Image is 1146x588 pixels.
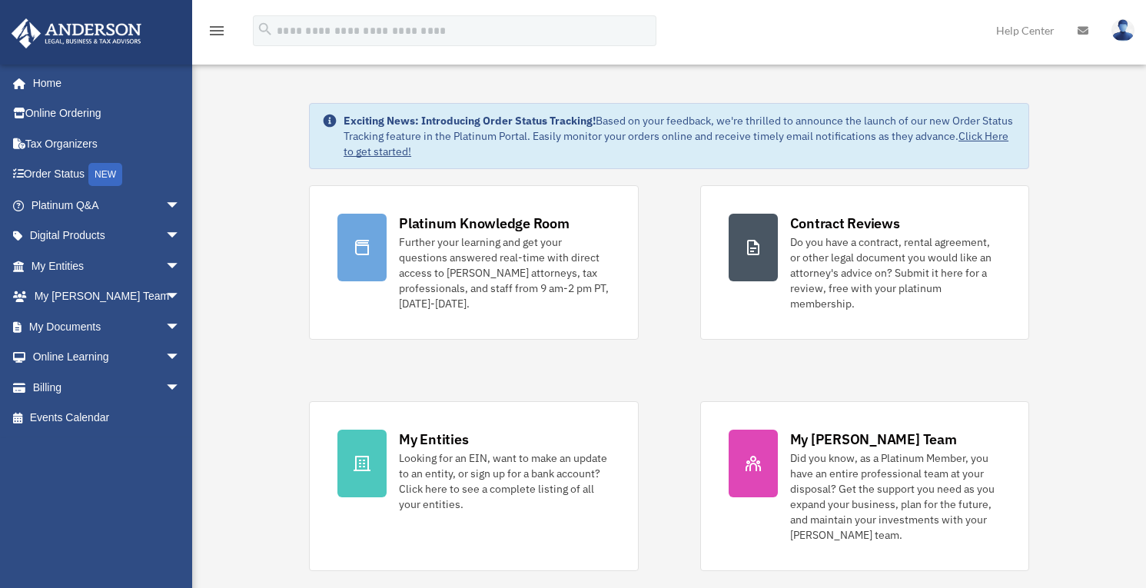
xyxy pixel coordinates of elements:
[11,221,204,251] a: Digital Productsarrow_drop_down
[790,450,1001,543] div: Did you know, as a Platinum Member, you have an entire professional team at your disposal? Get th...
[165,342,196,374] span: arrow_drop_down
[11,342,204,373] a: Online Learningarrow_drop_down
[165,190,196,221] span: arrow_drop_down
[257,21,274,38] i: search
[790,214,900,233] div: Contract Reviews
[88,163,122,186] div: NEW
[208,27,226,40] a: menu
[11,190,204,221] a: Platinum Q&Aarrow_drop_down
[11,128,204,159] a: Tax Organizers
[790,430,957,449] div: My [PERSON_NAME] Team
[11,251,204,281] a: My Entitiesarrow_drop_down
[309,185,638,340] a: Platinum Knowledge Room Further your learning and get your questions answered real-time with dire...
[165,311,196,343] span: arrow_drop_down
[700,185,1029,340] a: Contract Reviews Do you have a contract, rental agreement, or other legal document you would like...
[165,221,196,252] span: arrow_drop_down
[11,159,204,191] a: Order StatusNEW
[1111,19,1134,42] img: User Pic
[700,401,1029,571] a: My [PERSON_NAME] Team Did you know, as a Platinum Member, you have an entire professional team at...
[309,401,638,571] a: My Entities Looking for an EIN, want to make an update to an entity, or sign up for a bank accoun...
[208,22,226,40] i: menu
[399,430,468,449] div: My Entities
[11,68,196,98] a: Home
[344,114,596,128] strong: Exciting News: Introducing Order Status Tracking!
[11,281,204,312] a: My [PERSON_NAME] Teamarrow_drop_down
[165,281,196,313] span: arrow_drop_down
[790,234,1001,311] div: Do you have a contract, rental agreement, or other legal document you would like an attorney's ad...
[165,251,196,282] span: arrow_drop_down
[399,234,610,311] div: Further your learning and get your questions answered real-time with direct access to [PERSON_NAM...
[399,214,570,233] div: Platinum Knowledge Room
[11,311,204,342] a: My Documentsarrow_drop_down
[11,403,204,434] a: Events Calendar
[399,450,610,512] div: Looking for an EIN, want to make an update to an entity, or sign up for a bank account? Click her...
[344,129,1008,158] a: Click Here to get started!
[11,98,204,129] a: Online Ordering
[11,372,204,403] a: Billingarrow_drop_down
[7,18,146,48] img: Anderson Advisors Platinum Portal
[344,113,1016,159] div: Based on your feedback, we're thrilled to announce the launch of our new Order Status Tracking fe...
[165,372,196,404] span: arrow_drop_down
